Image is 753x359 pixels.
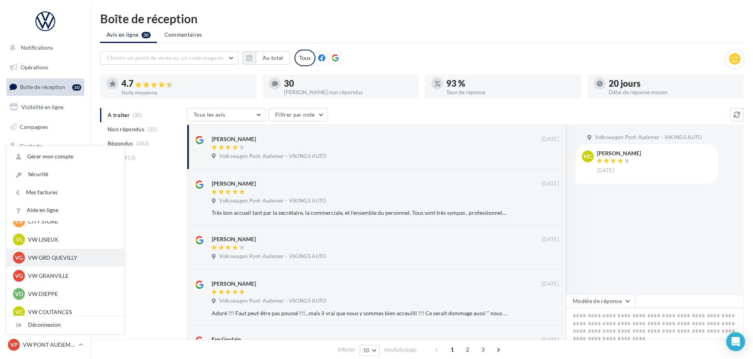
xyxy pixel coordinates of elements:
span: Opérations [21,64,48,71]
p: VW DIEPPE [28,290,115,298]
span: VL [16,236,22,244]
a: Opérations [5,59,86,76]
button: 10 [360,345,380,356]
div: 30 [72,84,81,91]
div: [PERSON_NAME] non répondus [284,89,412,95]
a: Calendrier [5,177,86,194]
a: Contacts [5,138,86,154]
div: Tous [294,50,315,66]
div: [PERSON_NAME] [212,235,256,243]
div: Adoré !!! Faut peut-être pas poussé !!!...mais il vrai que nous y sommes bien acceuilli !!! Ce se... [212,309,508,317]
button: Notifications [5,39,83,56]
div: Evy Goulain [212,335,241,343]
div: [PERSON_NAME] [212,180,256,188]
p: VW COUTANCES [28,308,115,316]
div: 30 [284,79,412,88]
a: Campagnes DataOnDemand [5,223,86,246]
button: Au total [256,51,290,65]
span: (383) [136,140,149,147]
div: Note moyenne [121,90,250,95]
span: Volkswagen Pont-Audemer - VIKINGS AUTO [219,298,326,305]
span: Répondus [108,140,133,147]
span: Volkswagen Pont-Audemer - VIKINGS AUTO [219,197,326,205]
div: 20 jours [609,79,737,88]
span: [DATE] [542,136,559,143]
span: résultats/page [384,346,417,353]
span: Visibilité en ligne [21,104,63,110]
span: 3 [477,343,489,356]
span: Commentaires [164,31,202,39]
div: 4.7 [121,79,250,88]
span: 10 [363,347,370,353]
button: Tous les avis [187,108,266,121]
a: Aide en ligne [7,201,124,219]
span: [DATE] [597,167,614,174]
span: Tous les avis [194,111,226,118]
a: Mes factures [7,184,124,201]
p: VW GRANVILLE [28,272,115,280]
div: Taux de réponse [446,89,575,95]
div: [PERSON_NAME] [212,280,256,288]
span: VC [15,308,23,316]
span: Notifications [21,44,53,51]
div: Boîte de réception [100,13,744,24]
p: VW PONT AUDEMER [23,341,75,349]
span: Volkswagen Pont-Audemer - VIKINGS AUTO [219,253,326,260]
button: Au total [242,51,290,65]
div: Open Intercom Messenger [726,332,745,351]
span: Afficher [337,346,355,353]
div: [PERSON_NAME] [597,151,641,156]
span: VD [15,290,23,298]
span: 1 [446,343,459,356]
span: (30) [147,126,157,132]
a: Médiathèque [5,158,86,174]
a: Visibilité en ligne [5,99,86,115]
a: Boîte de réception30 [5,78,86,95]
div: 93 % [446,79,575,88]
span: (413) [123,154,136,161]
span: CS [16,218,22,225]
a: Sécurité [7,166,124,183]
span: Volkswagen Pont-Audemer - VIKINGS AUTO [219,153,326,160]
span: [DATE] [542,337,559,344]
span: [DATE] [542,236,559,243]
div: Très bon accueil tant par la secrétaire, la commerciale, et l'ensemble du personnel. Tous sont tr... [212,209,508,217]
span: Campagnes [20,123,48,130]
p: CITY STORE [28,218,115,225]
span: [DATE] [542,180,559,188]
span: Choisir un point de vente ou un code magasin [107,54,224,61]
span: VG [15,254,23,262]
a: Campagnes [5,119,86,135]
span: Boîte de réception [20,84,65,90]
span: VP [10,341,18,349]
div: Déconnexion [7,316,124,334]
a: VP VW PONT AUDEMER [6,337,84,352]
span: Volkswagen Pont-Audemer - VIKINGS AUTO [595,134,702,141]
a: Gérer mon compte [7,148,124,166]
span: Contacts [20,143,42,149]
p: VW GRD QUEVILLY [28,254,115,262]
div: [PERSON_NAME] [212,135,256,143]
span: VG [15,272,23,280]
span: [DATE] [542,281,559,288]
button: Choisir un point de vente ou un code magasin [100,51,238,65]
div: Délai de réponse moyen [609,89,737,95]
span: MC [583,153,592,160]
button: Filtrer par note [268,108,328,121]
span: Non répondus [108,125,144,133]
a: PLV et print personnalisable [5,197,86,220]
p: VW LISIEUX [28,236,115,244]
button: Modèle de réponse [566,294,635,308]
span: 2 [461,343,474,356]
